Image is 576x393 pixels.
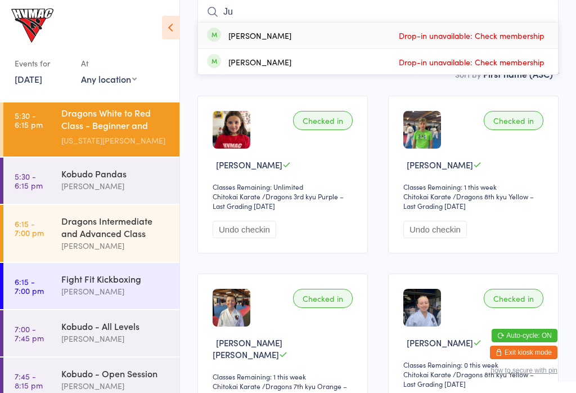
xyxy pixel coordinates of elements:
button: Undo checkin [213,221,276,238]
a: 6:15 -7:00 pmFight Fit Kickboxing[PERSON_NAME] [3,263,179,309]
div: Checked in [484,289,543,308]
div: Classes Remaining: 1 this week [403,182,547,191]
span: / Dragons 8th kyu Yellow – Last Grading [DATE] [403,191,534,211]
img: image1680302559.png [213,111,250,149]
a: 6:15 -7:00 pmDragons Intermediate and Advanced Class[PERSON_NAME] [3,205,179,262]
div: Dragons White to Red Class - Beginner and Intermed... [61,106,170,134]
div: Kobudo Pandas [61,167,170,180]
div: Classes Remaining: 0 this week [403,360,547,369]
a: [DATE] [15,73,42,85]
time: 7:00 - 7:45 pm [15,324,44,342]
time: 7:45 - 8:15 pm [15,372,43,390]
button: Undo checkin [403,221,467,238]
time: 5:30 - 6:15 pm [15,172,43,190]
time: 5:30 - 6:15 pm [15,111,43,129]
img: Hunter Valley Martial Arts Centre Morisset [11,8,53,43]
span: / Dragons 8th kyu Yellow – Last Grading [DATE] [403,369,534,388]
div: Classes Remaining: Unlimited [213,182,356,191]
div: Chitokai Karate [213,191,260,201]
span: [PERSON_NAME] [216,159,282,171]
button: Auto-cycle: ON [492,329,557,342]
div: Checked in [484,111,543,130]
div: [PERSON_NAME] [61,332,170,345]
img: image1739946634.png [403,111,441,149]
div: Checked in [293,289,353,308]
span: Drop-in unavailable: Check membership [396,53,547,70]
span: [PERSON_NAME] [407,337,473,349]
div: [PERSON_NAME] [61,180,170,193]
div: Chitokai Karate [403,369,451,379]
div: Events for [15,54,70,73]
div: Fight Fit Kickboxing [61,273,170,285]
div: Checked in [293,111,353,130]
div: [PERSON_NAME] [228,31,291,40]
a: 5:30 -6:15 pmDragons White to Red Class - Beginner and Intermed...[US_STATE][PERSON_NAME] [3,97,179,157]
div: [US_STATE][PERSON_NAME] [61,134,170,147]
span: Drop-in unavailable: Check membership [396,27,547,44]
div: [PERSON_NAME] [61,285,170,298]
span: [PERSON_NAME] [PERSON_NAME] [213,337,282,360]
div: Dragons Intermediate and Advanced Class [61,215,170,239]
img: image1742278716.png [403,289,441,327]
div: Kobudo - Open Session [61,367,170,379]
time: 6:15 - 7:00 pm [15,277,44,295]
div: Chitokai Karate [213,381,260,391]
time: 6:15 - 7:00 pm [15,219,44,237]
button: how to secure with pin [490,367,557,374]
div: [PERSON_NAME] [61,239,170,252]
div: [PERSON_NAME] [61,379,170,392]
a: 5:30 -6:15 pmKobudo Pandas[PERSON_NAME] [3,158,179,204]
span: [PERSON_NAME] [407,159,473,171]
span: / Dragons 3rd kyu Purple – Last Grading [DATE] [213,191,344,211]
div: Kobudo - All Levels [61,320,170,332]
img: image1726557550.png [213,289,250,327]
div: Any location [81,73,137,85]
div: Classes Remaining: 1 this week [213,372,356,381]
div: [PERSON_NAME] [228,57,291,66]
button: Exit kiosk mode [490,346,557,359]
div: Chitokai Karate [403,191,451,201]
div: At [81,54,137,73]
a: 7:00 -7:45 pmKobudo - All Levels[PERSON_NAME] [3,310,179,356]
